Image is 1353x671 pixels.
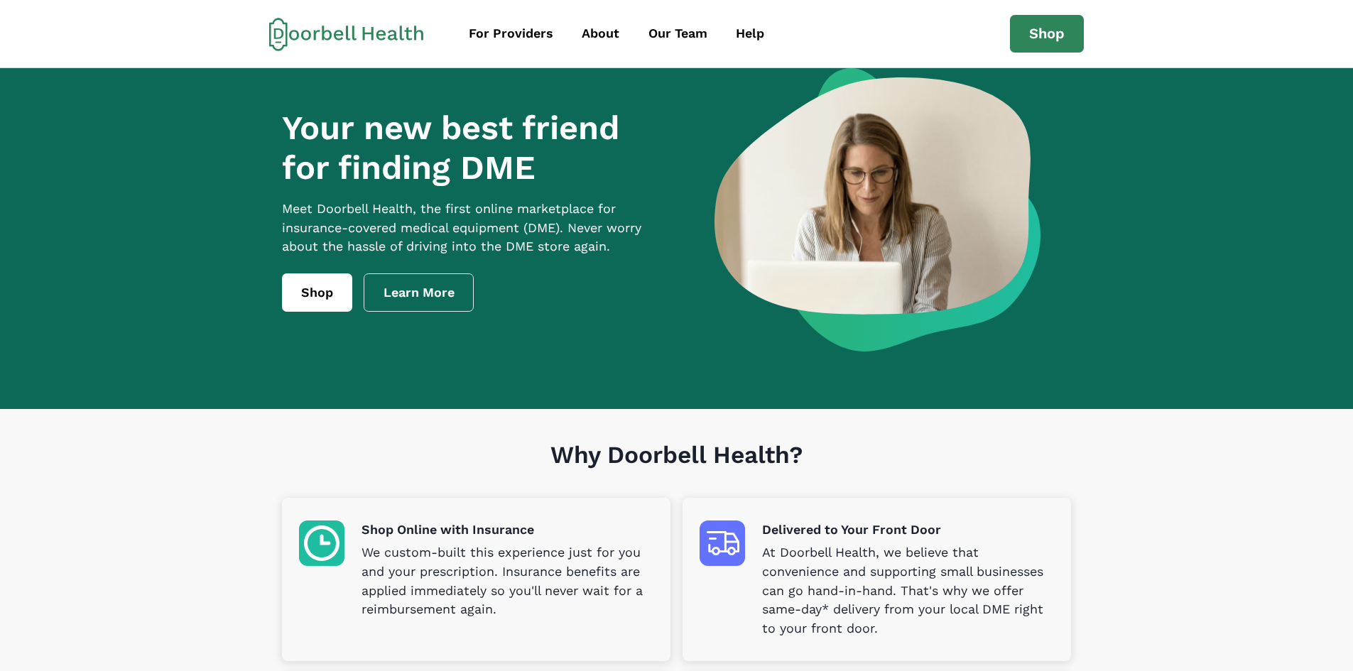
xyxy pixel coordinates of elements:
div: About [582,24,619,43]
div: Help [736,24,764,43]
a: About [569,18,632,50]
img: a woman looking at a computer [714,68,1040,351]
p: We custom-built this experience just for you and your prescription. Insurance benefits are applie... [362,543,653,620]
p: At Doorbell Health, we believe that convenience and supporting small businesses can go hand-in-ha... [762,543,1054,638]
h1: Why Doorbell Health? [282,441,1071,498]
p: Shop Online with Insurance [362,520,653,540]
p: Meet Doorbell Health, the first online marketplace for insurance-covered medical equipment (DME).... [282,200,668,257]
a: Our Team [636,18,720,50]
a: Learn More [364,273,474,312]
div: For Providers [469,24,553,43]
a: Shop [1010,15,1084,53]
img: Shop Online with Insurance icon [299,520,344,566]
div: Our Team [648,24,707,43]
a: Shop [282,273,352,312]
a: Help [723,18,777,50]
img: Delivered to Your Front Door icon [700,520,745,566]
h1: Your new best friend for finding DME [282,108,668,188]
p: Delivered to Your Front Door [762,520,1054,540]
a: For Providers [456,18,566,50]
